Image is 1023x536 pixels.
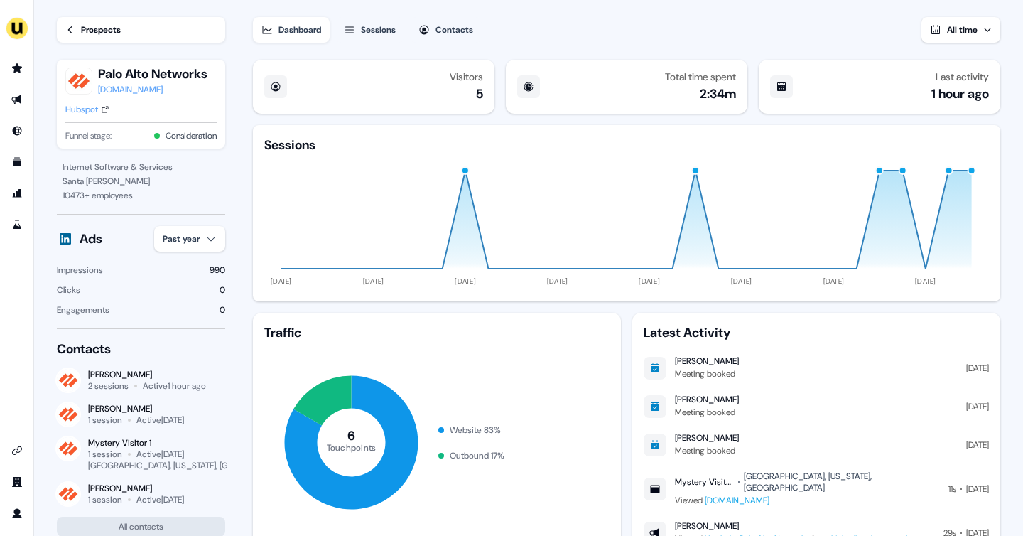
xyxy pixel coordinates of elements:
div: Impressions [57,263,103,277]
tspan: [DATE] [547,277,568,286]
div: 990 [210,263,225,277]
div: Contacts [57,341,225,358]
div: Meeting booked [675,444,739,458]
div: Dashboard [278,23,321,37]
div: Mystery Visitor 1 [88,437,225,449]
a: Go to team [6,471,28,493]
div: 2:34m [700,85,736,102]
a: Go to integrations [6,439,28,462]
div: Total time spent [665,71,736,82]
div: [PERSON_NAME] [675,432,739,444]
div: Engagements [57,303,109,317]
button: Contacts [410,17,482,43]
div: 5 [476,85,483,102]
div: Outbound 17 % [450,449,504,463]
a: Go to experiments [6,213,28,236]
a: Hubspot [65,102,109,117]
div: Ads [80,230,102,247]
a: Prospects [57,17,225,43]
a: Go to prospects [6,57,28,80]
div: Traffic [264,324,610,341]
div: Prospects [81,23,121,37]
div: Website 83 % [450,423,501,437]
div: Hubspot [65,102,98,117]
div: Mystery Visitor 1 [675,476,734,488]
div: [GEOGRAPHIC_DATA], [US_STATE], [GEOGRAPHIC_DATA] [744,471,940,493]
div: Clicks [57,283,80,297]
tspan: [DATE] [455,277,477,286]
a: Go to attribution [6,182,28,205]
div: 1 session [88,449,122,460]
div: Contacts [435,23,473,37]
button: Dashboard [253,17,330,43]
div: 0 [220,283,225,297]
div: Active 1 hour ago [143,380,206,392]
tspan: [DATE] [639,277,661,286]
tspan: Touchpoints [327,441,377,453]
span: All time [947,24,978,36]
tspan: [DATE] [731,277,752,286]
button: Sessions [335,17,404,43]
div: [PERSON_NAME] [88,483,184,494]
div: Internet Software & Services [63,160,220,174]
div: 0 [220,303,225,317]
button: Palo Alto Networks [98,65,207,82]
button: All time [921,17,1000,43]
div: Santa [PERSON_NAME] [63,174,220,188]
div: [DATE] [966,482,989,496]
div: [GEOGRAPHIC_DATA], [US_STATE], [GEOGRAPHIC_DATA] [88,460,301,471]
tspan: [DATE] [915,277,936,286]
button: Consideration [166,129,217,143]
div: 1 hour ago [931,85,989,102]
a: [DOMAIN_NAME] [705,495,769,506]
span: Funnel stage: [65,129,112,143]
div: [PERSON_NAME] [675,520,739,532]
div: [PERSON_NAME] [88,403,184,414]
div: Meeting booked [675,367,739,381]
div: Active [DATE] [136,449,184,460]
div: 2 sessions [88,380,129,392]
div: Visitors [450,71,483,82]
div: Last activity [936,71,989,82]
div: [DATE] [966,400,989,414]
div: Active [DATE] [136,494,184,505]
div: Viewed [675,493,940,508]
tspan: [DATE] [823,277,845,286]
div: Sessions [264,136,315,154]
a: Go to outbound experience [6,88,28,111]
tspan: [DATE] [271,277,293,286]
div: 11s [948,482,956,496]
div: [PERSON_NAME] [88,369,206,380]
div: [DATE] [966,438,989,452]
a: Go to profile [6,502,28,525]
button: Past year [154,226,225,252]
div: 1 session [88,414,122,426]
div: 10473 + employees [63,188,220,203]
div: [DATE] [966,361,989,375]
div: [PERSON_NAME] [675,394,739,405]
div: Meeting booked [675,405,739,419]
a: Go to Inbound [6,119,28,142]
div: Latest Activity [644,324,989,341]
div: Active [DATE] [136,414,184,426]
tspan: 6 [347,427,355,444]
a: Go to templates [6,151,28,173]
tspan: [DATE] [363,277,384,286]
a: [DOMAIN_NAME] [98,82,207,97]
div: 1 session [88,494,122,505]
div: Sessions [361,23,396,37]
div: [PERSON_NAME] [675,355,739,367]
